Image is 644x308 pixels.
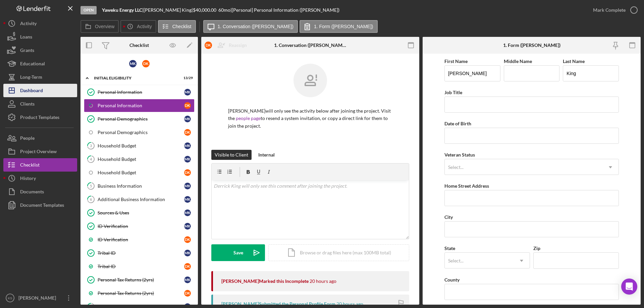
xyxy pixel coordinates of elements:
[98,197,184,202] div: Additional Business Information
[205,42,212,49] div: D K
[98,291,184,296] div: Personal Tax Returns (2yrs)
[336,301,363,307] time: 2025-08-18 17:45
[20,185,44,200] div: Documents
[90,157,92,161] tspan: 4
[20,17,37,32] div: Activity
[98,130,184,135] div: Personal Demographics
[84,246,195,260] a: Tribal IDMK
[504,58,532,64] label: Middle Name
[3,84,77,97] a: Dashboard
[184,116,191,122] div: M K
[3,185,77,198] a: Documents
[84,179,195,193] a: 5Business InformationMK
[274,43,347,48] div: 1. Conversation ([PERSON_NAME])
[84,139,195,152] a: 3Household BudgetMK
[84,260,195,273] a: Tribal IDDK
[184,290,191,297] div: D K
[84,112,195,126] a: Personal DemographicsMK
[20,131,35,146] div: People
[98,89,184,95] div: Personal Information
[3,172,77,185] a: History
[444,214,453,220] label: City
[444,277,460,283] label: County
[3,158,77,172] a: Checklist
[98,157,184,162] div: Household Budget
[211,150,252,160] button: Visible to Client
[20,111,59,126] div: Product Templates
[98,116,184,122] div: Personal Demographics
[80,20,119,33] button: Overview
[184,196,191,203] div: M K
[20,84,43,99] div: Dashboard
[98,224,184,229] div: ID Verification
[230,7,339,13] div: | [Personal] Personal Information ([PERSON_NAME])
[563,58,585,64] label: Last Name
[221,279,309,284] div: [PERSON_NAME] Marked this Incomplete
[3,131,77,145] button: People
[84,206,195,220] a: Sources & UsesMK
[3,17,77,30] a: Activity
[310,279,336,284] time: 2025-08-18 17:48
[20,198,64,213] div: Document Templates
[144,7,193,13] div: [PERSON_NAME] King |
[3,97,77,111] a: Clients
[444,183,489,189] label: Home Street Address
[102,7,144,13] div: |
[20,57,45,72] div: Educational
[20,145,57,160] div: Project Overview
[211,244,265,261] button: Save
[3,44,77,57] button: Grants
[184,156,191,163] div: M K
[158,20,196,33] button: Checklist
[84,99,195,112] a: Personal InformationDK
[84,233,195,246] a: ID VerificationDK
[3,30,77,44] button: Loans
[84,152,195,166] a: 4Household BudgetMK
[20,158,40,173] div: Checklist
[314,24,373,29] label: 1. Form ([PERSON_NAME])
[120,20,156,33] button: Activity
[98,170,184,175] div: Household Budget
[184,236,191,243] div: D K
[3,145,77,158] a: Project Overview
[3,198,77,212] a: Document Templates
[98,250,184,256] div: Tribal ID
[90,184,92,188] tspan: 5
[236,115,261,121] a: people page
[20,172,36,187] div: History
[17,291,60,306] div: [PERSON_NAME]
[444,121,471,126] label: Date of Birth
[84,273,195,287] a: Personal Tax Returns (2yrs)MK
[20,30,32,45] div: Loans
[448,165,464,170] div: Select...
[184,129,191,136] div: D K
[300,20,378,33] button: 1. Form ([PERSON_NAME])
[90,143,92,148] tspan: 3
[593,3,626,17] div: Mark Complete
[3,111,77,124] a: Product Templates
[98,103,184,108] div: Personal Information
[218,24,293,29] label: 1. Conversation ([PERSON_NAME])
[80,6,97,14] div: Open
[90,197,92,201] tspan: 6
[98,237,184,242] div: ID Verification
[3,70,77,84] button: Long-Term
[184,102,191,109] div: D K
[201,39,254,52] button: DKReassign
[184,223,191,230] div: M K
[129,60,137,67] div: M K
[448,258,464,263] div: Select...
[255,150,278,160] button: Internal
[98,143,184,148] div: Household Budget
[503,43,560,48] div: 1. Form ([PERSON_NAME])
[218,7,230,13] div: 60 mo
[84,166,195,179] a: Household BudgetDK
[84,85,195,99] a: Personal InformationMK
[233,244,243,261] div: Save
[129,43,149,48] div: Checklist
[20,97,35,112] div: Clients
[102,7,142,13] b: Yaweku Energy LLC
[184,263,191,270] div: D K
